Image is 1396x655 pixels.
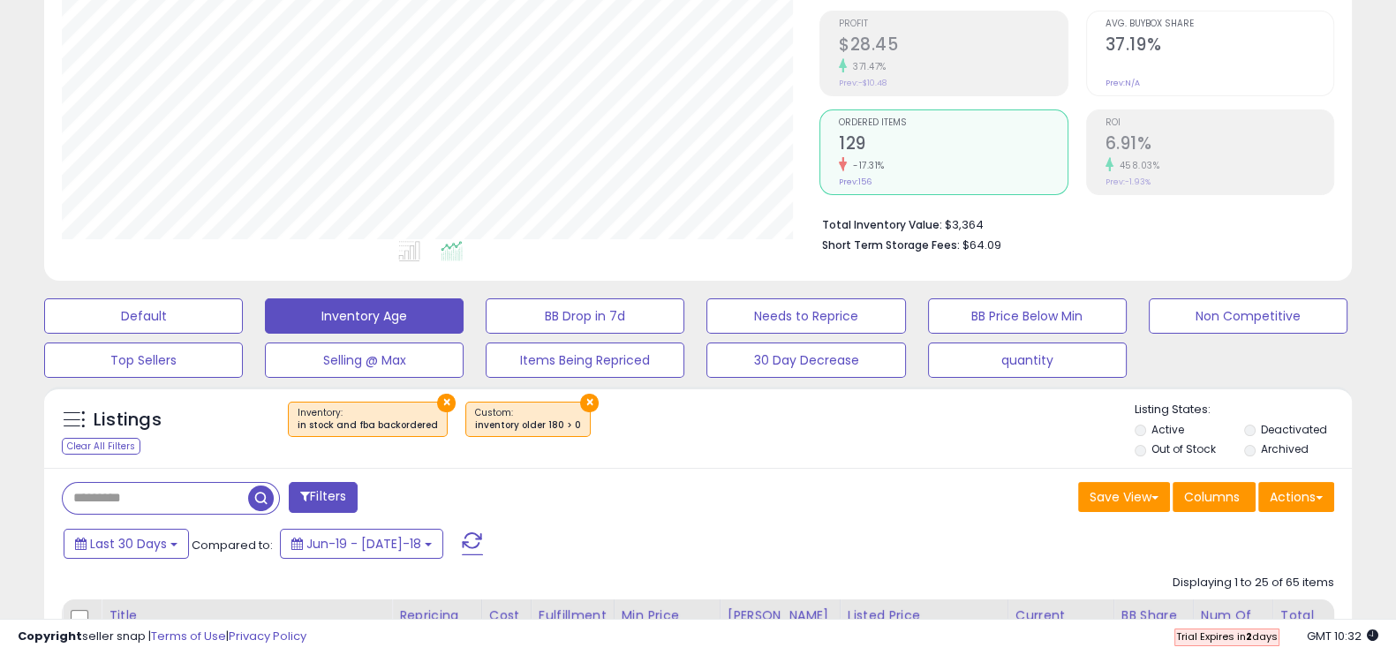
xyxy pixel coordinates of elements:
span: Columns [1184,488,1240,506]
div: Clear All Filters [62,438,140,455]
button: Last 30 Days [64,529,189,559]
div: in stock and fba backordered [298,419,438,432]
button: Jun-19 - [DATE]-18 [280,529,443,559]
h2: $28.45 [839,34,1067,58]
span: Last 30 Days [90,535,167,553]
li: $3,364 [822,213,1321,234]
button: Save View [1078,482,1170,512]
small: Prev: -1.93% [1105,177,1151,187]
h2: 129 [839,133,1067,157]
span: $64.09 [962,237,1001,253]
div: seller snap | | [18,629,306,645]
h2: 37.19% [1105,34,1333,58]
button: Non Competitive [1149,298,1347,334]
small: Prev: 156 [839,177,872,187]
button: Filters [289,482,358,513]
button: BB Drop in 7d [486,298,684,334]
button: Columns [1173,482,1256,512]
div: Displaying 1 to 25 of 65 items [1173,575,1334,591]
span: Avg. Buybox Share [1105,19,1333,29]
small: Prev: -$10.48 [839,78,887,88]
button: Inventory Age [265,298,464,334]
label: Deactivated [1261,422,1327,437]
span: Compared to: [192,537,273,553]
label: Active [1151,422,1184,437]
b: Total Inventory Value: [822,217,942,232]
span: ROI [1105,118,1333,128]
button: Top Sellers [44,343,243,378]
span: Trial Expires in days [1176,629,1278,644]
small: Prev: N/A [1105,78,1140,88]
button: 30 Day Decrease [706,343,905,378]
button: × [580,394,599,412]
button: BB Price Below Min [928,298,1127,334]
div: inventory older 180 > 0 [475,419,581,432]
small: -17.31% [847,159,885,172]
button: quantity [928,343,1127,378]
span: Ordered Items [839,118,1067,128]
button: Needs to Reprice [706,298,905,334]
button: Items Being Repriced [486,343,684,378]
span: Jun-19 - [DATE]-18 [306,535,421,553]
small: 371.47% [847,60,887,73]
small: 458.03% [1113,159,1160,172]
span: 2025-08-18 10:32 GMT [1307,628,1378,644]
button: × [437,394,456,412]
h5: Listings [94,408,162,433]
span: Profit [839,19,1067,29]
label: Out of Stock [1151,441,1216,456]
button: Default [44,298,243,334]
span: Inventory : [298,406,438,433]
label: Archived [1261,441,1309,456]
b: Short Term Storage Fees: [822,237,960,252]
button: Actions [1258,482,1334,512]
p: Listing States: [1135,402,1352,418]
button: Selling @ Max [265,343,464,378]
a: Terms of Use [151,628,226,644]
span: Custom: [475,406,581,433]
a: Privacy Policy [229,628,306,644]
b: 2 [1246,629,1252,644]
h2: 6.91% [1105,133,1333,157]
strong: Copyright [18,628,82,644]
